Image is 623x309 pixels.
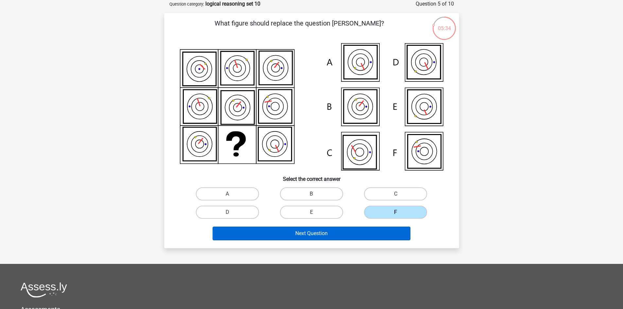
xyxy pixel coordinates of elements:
label: B [280,187,343,200]
strong: logical reasoning set 10 [205,1,260,7]
label: E [280,206,343,219]
label: C [364,187,427,200]
div: 05:34 [432,16,457,32]
small: Question category: [169,2,204,7]
label: A [196,187,259,200]
label: D [196,206,259,219]
h6: Select the correct answer [175,171,449,182]
label: F [364,206,427,219]
p: What figure should replace the question [PERSON_NAME]? [175,18,424,38]
button: Next Question [213,227,410,240]
img: Assessly logo [21,282,67,298]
